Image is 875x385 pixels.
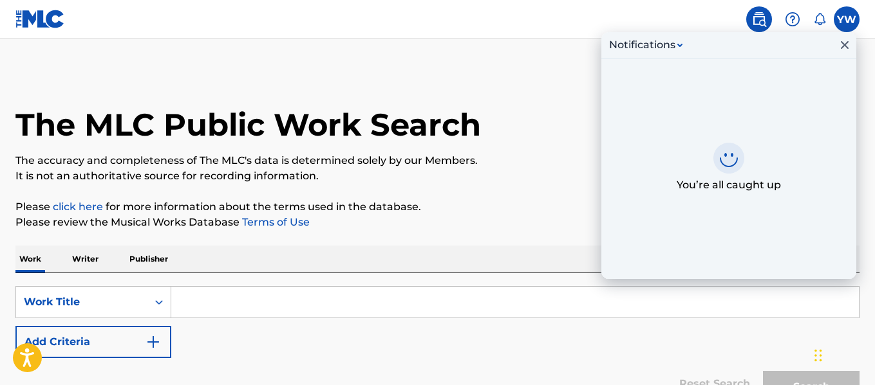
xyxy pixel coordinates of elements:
[813,13,826,26] div: Notifications
[751,12,767,27] img: search
[15,199,860,215] p: Please for more information about the terms used in the database.
[68,246,102,273] p: Writer
[53,201,103,213] a: click here
[605,37,686,53] button: Notifications
[785,12,800,27] img: help
[609,37,675,53] div: Notifications
[15,326,171,358] button: Add Criteria
[839,225,875,328] iframe: Resource Center
[15,105,481,144] h1: The MLC Public Work Search
[15,215,860,230] p: Please review the Musical Works Database
[746,6,772,32] a: Public Search
[15,10,65,28] img: MLC Logo
[15,168,860,184] p: It is not an authoritative source for recording information.
[673,174,785,197] div: You’re all caught up
[240,216,310,228] a: Terms of Use
[837,37,852,53] button: Close Inbox
[15,246,45,273] p: Work
[126,246,172,273] p: Publisher
[15,153,860,168] p: The accuracy and completeness of The MLC's data is determined solely by our Members.
[814,336,822,375] div: Drag
[146,334,161,350] img: 9d2ae6d4665cec9f34b9.svg
[780,6,805,32] div: Help
[834,6,860,32] div: User Menu
[24,294,140,310] div: Work Title
[811,323,875,385] iframe: Chat Widget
